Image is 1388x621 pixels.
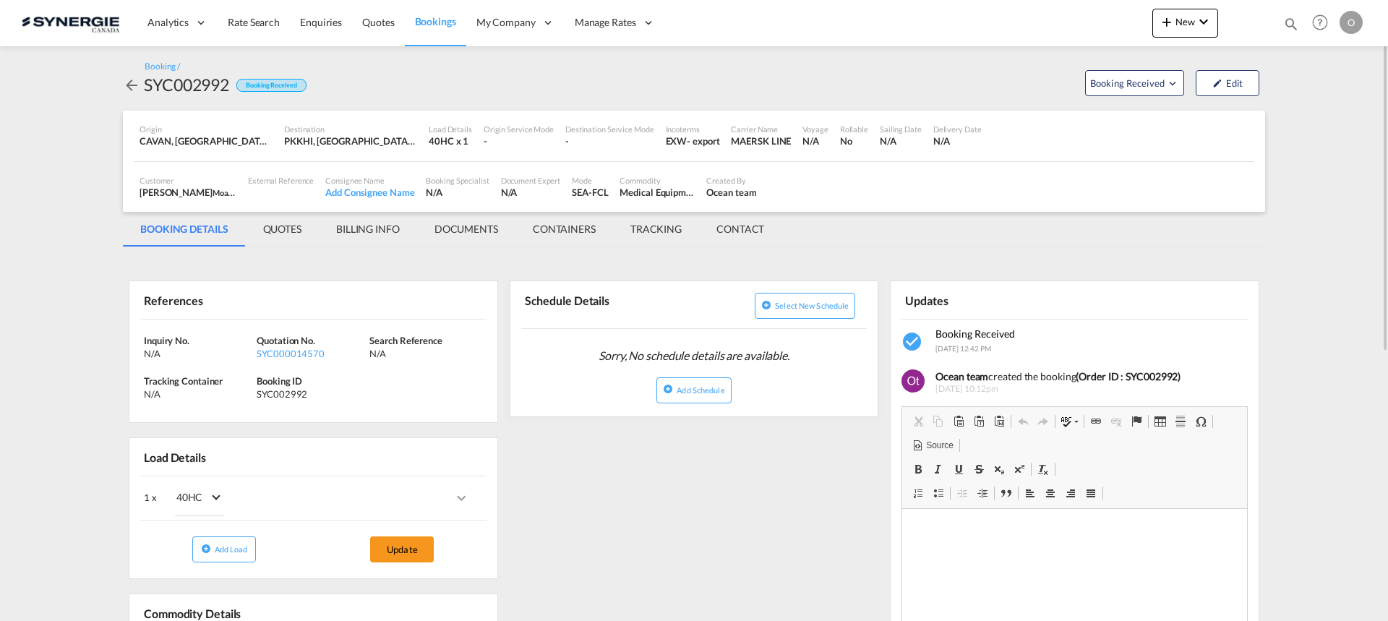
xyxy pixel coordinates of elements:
div: N/A [501,186,561,199]
md-tab-item: BOOKING DETAILS [123,212,246,247]
md-tab-item: BILLING INFO [319,212,417,247]
a: Cut (Ctrl+X) [908,412,928,431]
div: Sailing Date [880,124,922,134]
a: Underline (Ctrl+U) [948,460,969,479]
a: Increase Indent [972,484,993,502]
md-icon: icon-magnify [1283,16,1299,32]
div: Destination Service Mode [565,124,654,134]
span: Moam Logistics [213,187,267,198]
div: Customer [140,175,236,186]
a: Block Quote [996,484,1016,502]
span: Search Reference [369,335,442,346]
div: Consignee Name [325,175,414,186]
md-tab-item: CONTACT [699,212,781,247]
a: Remove Format [1033,460,1053,479]
a: Insert Horizontal Line [1170,412,1191,431]
div: Voyage [802,124,828,134]
md-icon: icon-chevron-down [1195,13,1212,30]
span: [DATE] 12:42 PM [935,344,991,353]
a: Paste as plain text (Ctrl+Shift+V) [969,412,989,431]
a: Paste from Word [989,412,1009,431]
span: Help [1308,10,1332,35]
div: icon-magnify [1283,16,1299,38]
md-icon: icons/ic_keyboard_arrow_right_black_24px.svg [453,489,470,507]
span: Tracking Container [144,375,223,387]
a: Centre [1040,484,1061,502]
a: Superscript [1009,460,1029,479]
span: Rate Search [228,16,280,28]
div: Mode [572,175,608,186]
a: Insert/Remove Bulleted List [928,484,948,502]
div: [PERSON_NAME] [140,186,236,199]
a: Align Left [1020,484,1040,502]
span: Booking Received [935,327,1015,340]
a: Link (Ctrl+K) [1086,412,1106,431]
span: Add Schedule [677,385,724,395]
a: Strike Through [969,460,989,479]
span: Select new schedule [775,301,849,310]
a: Paste (Ctrl+V) [948,412,969,431]
a: Source [908,436,957,455]
span: Analytics [147,15,189,30]
div: Origin [140,124,273,134]
span: Booking ID [257,375,302,387]
div: Delivery Date [933,124,982,134]
a: Unlink [1106,412,1126,431]
div: SEA-FCL [572,186,608,199]
a: Insert Special Character [1191,412,1211,431]
md-pagination-wrapper: Use the left and right arrow keys to navigate between tabs [123,212,781,247]
img: 1f56c880d42311ef80fc7dca854c8e59.png [22,7,119,39]
div: Commodity [620,175,695,186]
span: New [1158,16,1212,27]
span: Sorry, No schedule details are available. [593,342,795,369]
div: created the booking [935,369,1237,384]
a: Undo (Ctrl+Z) [1013,412,1033,431]
md-select: Choose [157,481,235,516]
div: SYC002992 [257,387,366,401]
md-tab-item: CONTAINERS [515,212,613,247]
div: Origin Service Mode [484,124,554,134]
a: Anchor [1126,412,1147,431]
a: Spell Check As You Type [1057,412,1082,431]
span: Bookings [415,15,456,27]
span: [DATE] 10:12pm [935,383,1237,395]
div: - [565,134,654,147]
div: Booking Specialist [426,175,489,186]
div: PKKHI, Karachi, Pakistan, Indian Subcontinent, Asia Pacific [284,134,417,147]
md-icon: icon-plus-circle [761,300,771,310]
div: icon-arrow-left [123,73,144,96]
div: Rollable [840,124,868,134]
span: Add Load [215,544,248,554]
a: Redo (Ctrl+Y) [1033,412,1053,431]
div: N/A [144,347,253,360]
div: References [140,287,310,312]
button: icon-plus 400-fgNewicon-chevron-down [1152,9,1218,38]
a: Italic (Ctrl+I) [928,460,948,479]
div: N/A [880,134,922,147]
b: Ocean team [935,370,988,382]
button: icon-plus-circleSelect new schedule [755,293,855,319]
div: O [1340,11,1363,34]
div: N/A [144,387,253,401]
div: Booking Received [236,79,306,93]
span: Quotation No. [257,335,315,346]
a: Subscript [989,460,1009,479]
md-icon: icon-checkbox-marked-circle [901,330,925,354]
div: Incoterms [666,124,720,134]
md-icon: icon-arrow-left [123,77,140,94]
span: Quotes [362,16,394,28]
div: Load Details [140,444,212,469]
md-icon: icon-plus-circle [663,384,673,394]
div: Schedule Details [521,287,691,322]
a: Table [1150,412,1170,431]
div: Medical Equipment in SOC container [620,186,695,199]
span: Enquiries [300,16,342,28]
div: Ocean team [706,186,756,199]
div: Destination [284,124,417,134]
div: N/A [933,134,982,147]
button: icon-plus-circleAdd Load [192,536,256,562]
a: Align Right [1061,484,1081,502]
md-tab-item: QUOTES [246,212,319,247]
md-icon: icon-plus 400-fg [1158,13,1175,30]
